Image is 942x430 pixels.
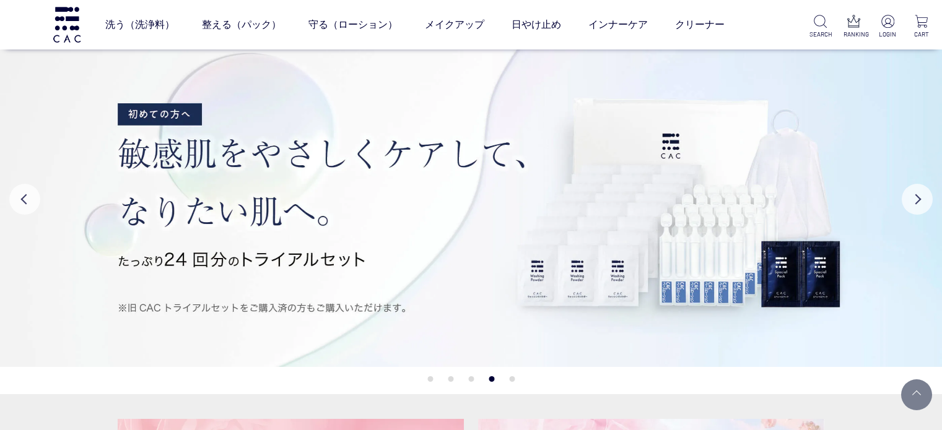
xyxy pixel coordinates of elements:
a: 守る（ローション） [308,7,398,42]
a: メイクアップ [425,7,484,42]
a: RANKING [844,15,865,39]
button: 4 of 5 [489,376,494,382]
p: SEARCH [809,30,831,39]
a: CART [910,15,932,39]
a: LOGIN [877,15,899,39]
button: Next [902,184,933,215]
a: 日やけ止め [512,7,561,42]
a: インナーケア [588,7,648,42]
p: CART [910,30,932,39]
button: 5 of 5 [509,376,515,382]
a: SEARCH [809,15,831,39]
a: 整える（パック） [202,7,281,42]
button: 1 of 5 [427,376,433,382]
a: クリーナー [675,7,725,42]
img: logo [51,7,82,42]
p: LOGIN [877,30,899,39]
button: Previous [9,184,40,215]
button: 2 of 5 [448,376,453,382]
p: RANKING [844,30,865,39]
a: 洗う（洗浄料） [105,7,175,42]
button: 3 of 5 [468,376,474,382]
